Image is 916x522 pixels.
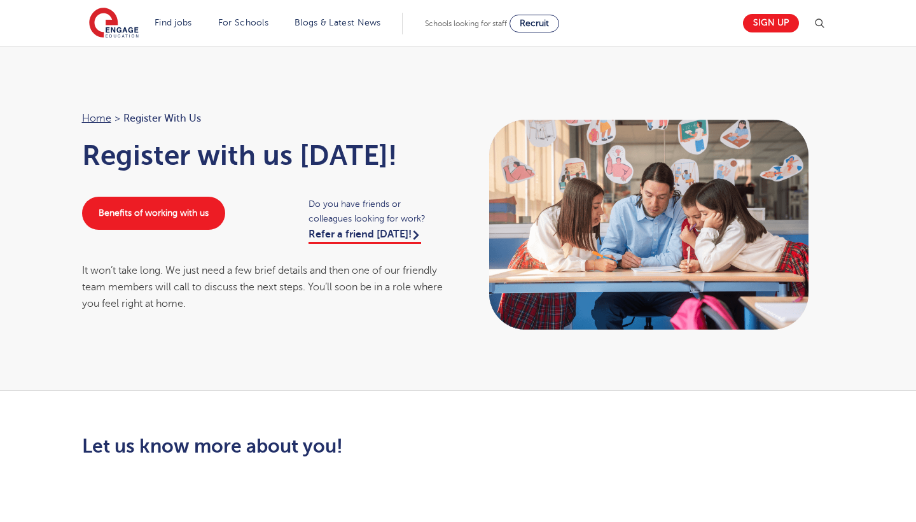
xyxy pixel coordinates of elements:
h1: Register with us [DATE]! [82,139,446,171]
nav: breadcrumb [82,110,446,127]
a: Blogs & Latest News [295,18,381,27]
span: Register with us [123,110,201,127]
span: Do you have friends or colleagues looking for work? [309,197,445,226]
a: Refer a friend [DATE]! [309,229,421,244]
div: It won’t take long. We just need a few brief details and then one of our friendly team members wi... [82,262,446,313]
a: For Schools [218,18,268,27]
a: Home [82,113,111,124]
span: > [114,113,120,124]
span: Recruit [520,18,549,28]
a: Sign up [743,14,799,32]
img: Engage Education [89,8,139,39]
a: Find jobs [155,18,192,27]
a: Benefits of working with us [82,197,225,230]
span: Schools looking for staff [425,19,507,28]
h2: Let us know more about you! [82,435,578,457]
a: Recruit [510,15,559,32]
